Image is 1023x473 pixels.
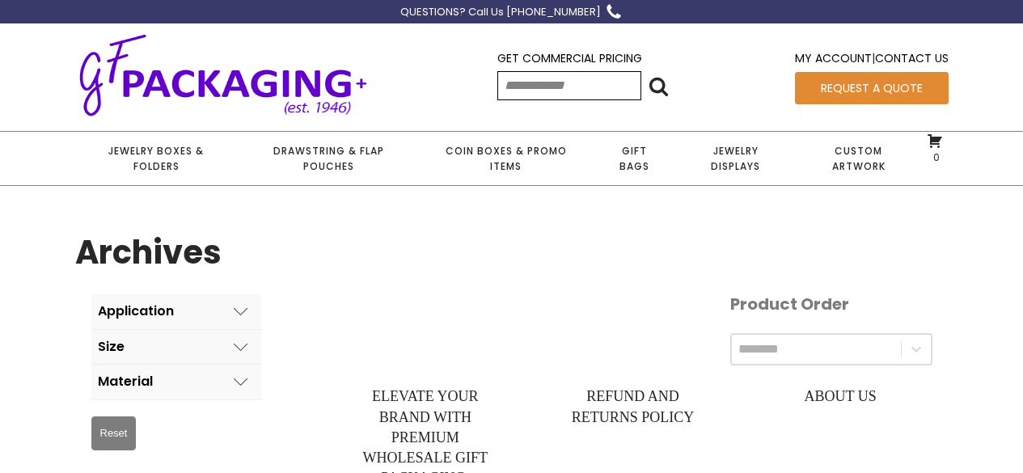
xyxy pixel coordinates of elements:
div: Application [98,304,174,319]
button: Application [91,294,261,329]
a: Coin Boxes & Promo Items [419,132,592,185]
div: Material [98,374,153,389]
div: | [795,49,949,71]
a: Gift Bags [593,132,676,185]
a: Custom Artwork [796,132,921,185]
a: Drawstring & Flap Pouches [238,132,419,185]
img: GF Packaging + - Established 1946 [75,31,371,119]
span: Archives [75,226,222,278]
a: Get Commercial Pricing [497,50,642,66]
div: Size [98,340,125,354]
div: QUESTIONS? Call Us [PHONE_NUMBER] [400,4,601,21]
span: 0 [929,150,940,164]
a: Request a Quote [795,72,949,104]
a: Jewelry Boxes & Folders [75,132,238,185]
a: 0 [927,133,943,163]
button: Size [91,330,261,365]
a: Jewelry Displays [676,132,796,185]
a: My Account [795,50,872,66]
a: Contact Us [875,50,949,66]
button: Material [91,365,261,399]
